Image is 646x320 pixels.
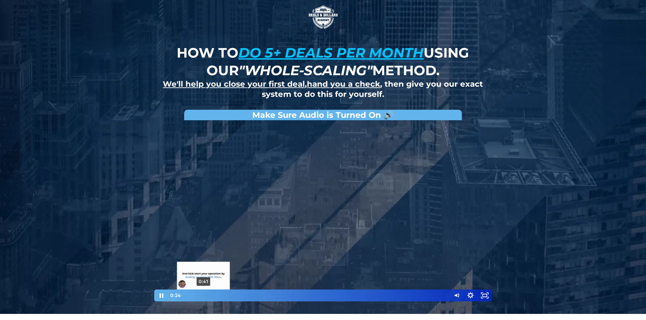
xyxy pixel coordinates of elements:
[163,79,483,99] strong: , , then give you our exact system to do this for yourself.
[163,79,305,89] u: We'll help you close your first deal
[177,44,469,79] strong: How to using our method.
[239,62,372,79] em: "whole-scaling"
[238,44,424,61] u: do 5+ deals per month
[252,110,394,120] strong: Make Sure Audio is Turned On 🔊
[307,79,380,89] u: hand you a check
